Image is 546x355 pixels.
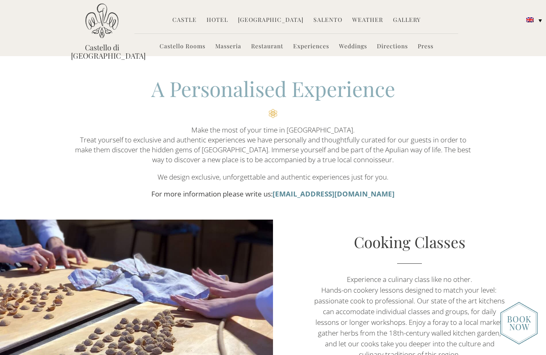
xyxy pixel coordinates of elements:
a: Experiences [293,42,329,52]
img: English [526,17,534,22]
p: We design exclusive, unforgettable and authentic experiences just for you. [71,172,475,182]
a: Castello Rooms [160,42,205,52]
a: [GEOGRAPHIC_DATA] [238,16,304,25]
a: Weddings [339,42,367,52]
a: Restaurant [251,42,283,52]
a: Masseria [215,42,241,52]
a: Directions [377,42,408,52]
a: Salento [313,16,342,25]
a: Press [418,42,433,52]
a: Castle [172,16,197,25]
strong: For more information please write us: [151,189,273,199]
a: [EMAIL_ADDRESS][DOMAIN_NAME] [273,189,395,199]
img: Castello di Ugento [85,3,118,38]
img: new-booknow.png [500,302,538,345]
a: Hotel [207,16,228,25]
h2: A Personalised Experience [71,75,475,118]
a: Gallery [393,16,421,25]
a: Cooking Classes [354,232,466,252]
p: Make the most of your time in [GEOGRAPHIC_DATA]. Treat yourself to exclusive and authentic experi... [71,125,475,165]
a: Castello di [GEOGRAPHIC_DATA] [71,43,133,60]
a: Weather [352,16,383,25]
